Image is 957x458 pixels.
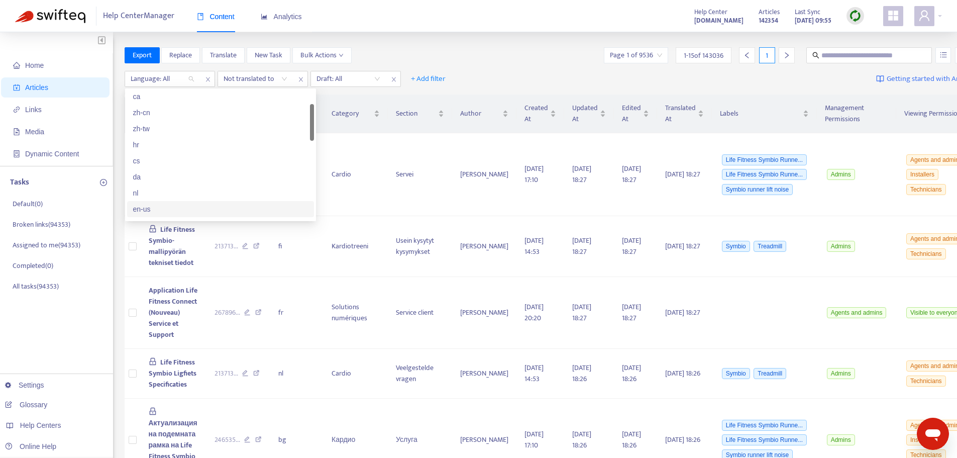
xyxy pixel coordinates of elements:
p: Completed ( 0 ) [13,260,53,271]
strong: 142354 [759,15,778,26]
span: account-book [13,84,20,91]
div: nl [127,185,314,201]
span: Symbio [722,368,750,379]
span: right [783,52,790,59]
button: Translate [202,47,245,63]
span: close [294,73,307,85]
span: [DATE] 14:53 [524,235,544,257]
span: Admins [827,368,855,379]
span: Labels [720,108,801,119]
span: Links [25,106,42,114]
td: Service client [388,277,452,349]
span: Articles [25,83,48,91]
span: [DATE] 18:26 [572,428,591,451]
span: 1 - 15 of 143036 [684,50,723,61]
a: Online Help [5,442,56,450]
span: Home [25,61,44,69]
span: Application Life Fitness Connect (Nouveau) Service et Support [149,285,197,340]
span: Created At [524,103,548,125]
p: Default ( 0 ) [13,199,43,209]
span: 213713 ... [215,241,238,252]
span: 267896 ... [215,307,240,318]
span: [DATE] 18:27 [622,235,641,257]
th: Section [388,95,452,133]
span: [DATE] 18:27 [572,301,591,324]
a: [DOMAIN_NAME] [694,15,743,26]
span: close [387,73,400,85]
span: Symbio runner lift noise [722,184,793,195]
div: ca [133,91,308,102]
span: Technicians [906,376,946,387]
span: [DATE] 18:26 [622,428,641,451]
button: New Task [247,47,290,63]
img: image-link [876,75,884,83]
td: [PERSON_NAME] [452,349,516,399]
span: [DATE] 18:27 [622,301,641,324]
div: zh-cn [127,105,314,121]
button: unordered-list [935,47,951,63]
span: [DATE] 18:27 [572,163,591,186]
span: close [201,73,215,85]
div: 1 [759,47,775,63]
span: Section [396,108,436,119]
td: nl [270,349,324,399]
span: appstore [887,10,899,22]
span: [DATE] 20:20 [524,301,544,324]
span: Content [197,13,235,21]
span: Life Fitness Symbio Runne... [722,169,807,180]
button: Replace [161,47,200,63]
span: Media [25,128,44,136]
span: Admins [827,434,855,445]
td: Cardio [324,133,388,216]
span: [DATE] 18:26 [572,362,591,385]
p: Assigned to me ( 94353 ) [13,240,80,250]
a: Glossary [5,401,47,409]
span: Life Fitness Symbio Ligfiets Specificaties [149,356,196,390]
span: [DATE] 17:10 [524,428,544,451]
span: [DATE] 14:53 [524,362,544,385]
div: fi [127,217,314,233]
button: + Add filter [403,71,453,87]
span: down [339,53,344,58]
div: nl [133,188,308,199]
button: Export [125,47,160,63]
td: Solutions numériques [324,277,388,349]
span: Replace [169,50,192,61]
th: Edited At [614,95,657,133]
span: Admins [827,241,855,252]
span: Edited At [622,103,641,125]
span: Help Centers [20,421,61,429]
span: [DATE] 18:27 [622,163,641,186]
td: Usein kysytyt kysymykset [388,216,452,277]
span: search [812,52,819,59]
span: 246535 ... [215,434,240,445]
th: Category [324,95,388,133]
span: [DATE] 18:26 [622,362,641,385]
span: New Task [255,50,282,61]
span: Dynamic Content [25,150,79,158]
span: left [743,52,751,59]
span: Category [332,108,372,119]
div: hr [127,137,314,153]
span: Last Sync [795,7,820,18]
span: Help Center [694,7,727,18]
td: [PERSON_NAME] [452,277,516,349]
div: da [127,169,314,185]
th: Labels [712,95,817,133]
td: Cardio [324,349,388,399]
td: Veelgestelde vragen [388,349,452,399]
span: [DATE] 18:26 [665,368,700,379]
span: Treadmill [754,241,786,252]
th: Management Permissions [817,95,896,133]
div: cs [127,153,314,169]
span: [DATE] 18:27 [572,235,591,257]
th: Author [452,95,516,133]
span: home [13,62,20,69]
span: file-image [13,128,20,135]
span: Articles [759,7,780,18]
span: lock [149,357,157,365]
td: Kardiotreeni [324,216,388,277]
p: Broken links ( 94353 ) [13,219,70,230]
span: Author [460,108,500,119]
